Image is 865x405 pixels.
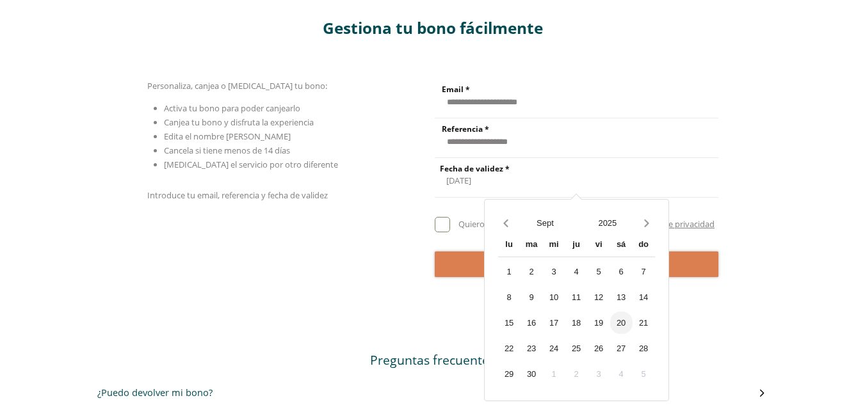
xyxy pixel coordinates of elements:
[610,286,633,308] div: 13
[565,286,588,308] div: 11
[610,363,633,385] div: 4
[498,212,514,234] button: Previous month
[147,80,327,91] span: Personaliza, canjea o [MEDICAL_DATA] tu bono:
[610,337,633,360] div: 27
[164,131,291,142] span: Edita el nombre [PERSON_NAME]
[521,234,543,257] div: ma
[633,234,655,257] div: do
[521,363,543,385] div: 30
[633,312,655,334] div: 21
[514,212,577,234] button: Open months overlay
[633,337,655,360] div: 28
[543,337,565,360] div: 24
[565,363,588,385] div: 2
[543,260,565,283] div: 3
[164,116,314,128] span: Canjea tu bono y disfruta la experiencia
[164,159,338,170] span: [MEDICAL_DATA] el servicio por otro diferente
[565,234,588,257] div: ju
[543,234,565,257] div: mi
[97,385,213,400] h3: ¿Puedo devolver mi bono?
[147,189,328,201] span: Introduce tu email, referencia y fecha de validez
[543,286,565,308] div: 10
[633,286,655,308] div: 14
[164,145,290,156] span: Cancela si tiene menos de 14 días
[633,260,655,283] div: 7
[543,363,565,385] div: 1
[521,286,543,308] div: 9
[323,17,543,38] span: Gestiona tu bono fácilmente
[498,286,521,308] div: 8
[370,351,495,369] span: Preguntas frecuentes
[639,212,655,234] button: Next month
[498,363,521,385] div: 29
[633,363,655,385] div: 5
[458,218,617,230] span: Quiero recibir promociones y descuentos.
[498,337,521,360] div: 22
[498,260,521,283] div: 1
[498,234,521,257] div: lu
[97,385,768,400] button: ¿Puedo devolver mi bono?
[588,337,610,360] div: 26
[588,234,610,257] div: vi
[576,212,639,234] button: Open years overlay
[521,337,543,360] div: 23
[164,102,300,114] span: Activa tu bono para poder canjearlo
[588,312,610,334] div: 19
[521,260,543,283] div: 2
[588,286,610,308] div: 12
[610,260,633,283] div: 6
[588,260,610,283] div: 5
[565,312,588,334] div: 18
[610,234,633,257] div: sá
[521,312,543,334] div: 16
[610,312,633,334] div: 20
[498,260,655,385] div: Calendar days
[435,251,718,277] button: Continuar
[498,234,655,385] div: Calendar wrapper
[543,312,565,334] div: 17
[588,363,610,385] div: 3
[565,337,588,360] div: 25
[565,260,588,283] div: 4
[498,312,521,334] div: 15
